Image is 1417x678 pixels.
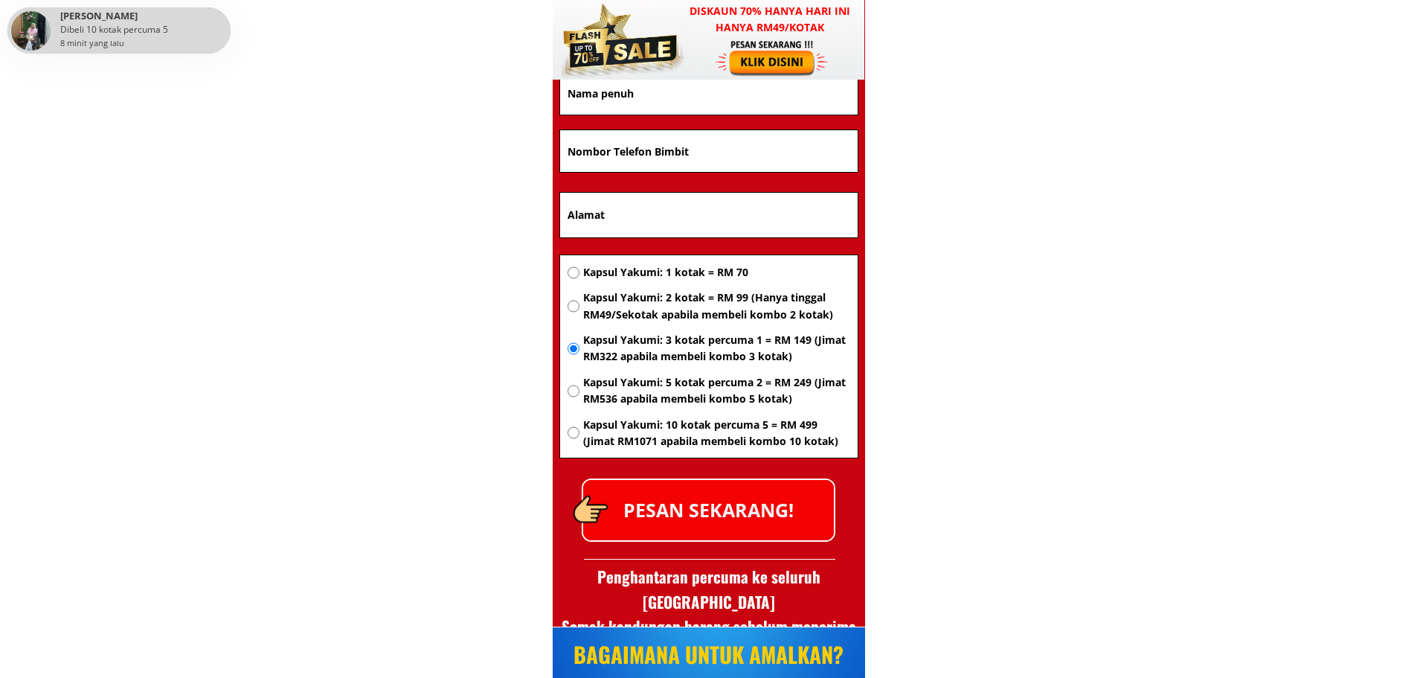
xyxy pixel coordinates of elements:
[583,264,849,281] span: Kapsul Yakumi: 1 kotak = RM 70
[557,637,860,671] div: BAGAIMANA UNTUK AMALKAN?
[583,480,834,540] p: PESAN SEKARANG!
[675,3,865,36] h3: Diskaun 70% hanya hari ini hanya RM49/kotak
[564,193,854,237] input: Alamat
[553,564,865,639] h3: Penghantaran percuma ke seluruh [GEOGRAPHIC_DATA] Semak kandungan barang sebelum menerima
[583,374,849,408] span: Kapsul Yakumi: 5 kotak percuma 2 = RM 249 (Jimat RM536 apabila membeli kombo 5 kotak)
[583,290,849,323] span: Kapsul Yakumi: 2 kotak = RM 99 (Hanya tinggal RM49/Sekotak apabila membeli kombo 2 kotak)
[583,417,849,450] span: Kapsul Yakumi: 10 kotak percuma 5 = RM 499 (Jimat RM1071 apabila membeli kombo 10 kotak)
[583,332,849,365] span: Kapsul Yakumi: 3 kotak percuma 1 = RM 149 (Jimat RM322 apabila membeli kombo 3 kotak)
[564,130,854,172] input: Nombor Telefon Bimbit
[564,72,854,115] input: Nama penuh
